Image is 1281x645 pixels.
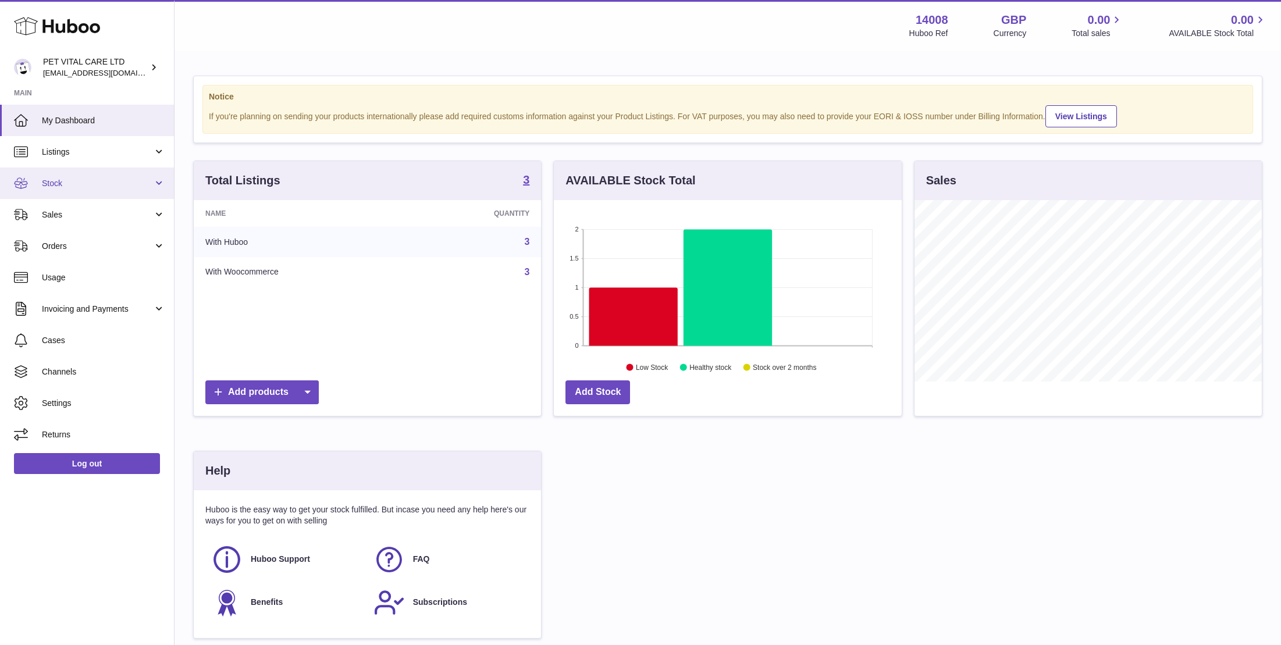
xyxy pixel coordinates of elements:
h3: Sales [926,173,956,188]
span: Sales [42,209,153,220]
div: Currency [994,28,1027,39]
h3: Total Listings [205,173,280,188]
text: 1.5 [570,255,579,262]
strong: 14008 [916,12,948,28]
a: 0.00 Total sales [1072,12,1123,39]
div: PET VITAL CARE LTD [43,56,148,79]
a: 3 [523,174,529,188]
a: Benefits [211,587,362,618]
img: petvitalcare@gmail.com [14,59,31,76]
span: Returns [42,429,165,440]
a: 0.00 AVAILABLE Stock Total [1169,12,1267,39]
a: View Listings [1045,105,1117,127]
span: [EMAIL_ADDRESS][DOMAIN_NAME] [43,68,171,77]
strong: GBP [1001,12,1026,28]
span: Channels [42,366,165,377]
span: My Dashboard [42,115,165,126]
a: FAQ [373,544,524,575]
span: AVAILABLE Stock Total [1169,28,1267,39]
span: Huboo Support [251,554,310,565]
span: Listings [42,147,153,158]
th: Quantity [410,200,542,227]
td: With Woocommerce [194,257,410,287]
text: 0.5 [570,313,579,320]
span: Usage [42,272,165,283]
text: Stock over 2 months [753,364,816,372]
strong: Notice [209,91,1247,102]
th: Name [194,200,410,227]
text: Low Stock [636,364,668,372]
h3: AVAILABLE Stock Total [565,173,695,188]
span: 0.00 [1231,12,1254,28]
span: Benefits [251,597,283,608]
span: Orders [42,241,153,252]
a: 3 [524,237,529,247]
span: Total sales [1072,28,1123,39]
span: Subscriptions [413,597,467,608]
p: Huboo is the easy way to get your stock fulfilled. But incase you need any help here's our ways f... [205,504,529,526]
span: Settings [42,398,165,409]
span: Cases [42,335,165,346]
text: 2 [575,226,579,233]
div: Huboo Ref [909,28,948,39]
td: With Huboo [194,227,410,257]
a: Add products [205,380,319,404]
a: Huboo Support [211,544,362,575]
strong: 3 [523,174,529,186]
text: Healthy stock [689,364,732,372]
text: 1 [575,284,579,291]
text: 0 [575,342,579,349]
a: Subscriptions [373,587,524,618]
div: If you're planning on sending your products internationally please add required customs informati... [209,104,1247,127]
a: 3 [524,267,529,277]
a: Add Stock [565,380,630,404]
h3: Help [205,463,230,479]
span: Stock [42,178,153,189]
span: FAQ [413,554,430,565]
span: 0.00 [1088,12,1111,28]
span: Invoicing and Payments [42,304,153,315]
a: Log out [14,453,160,474]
